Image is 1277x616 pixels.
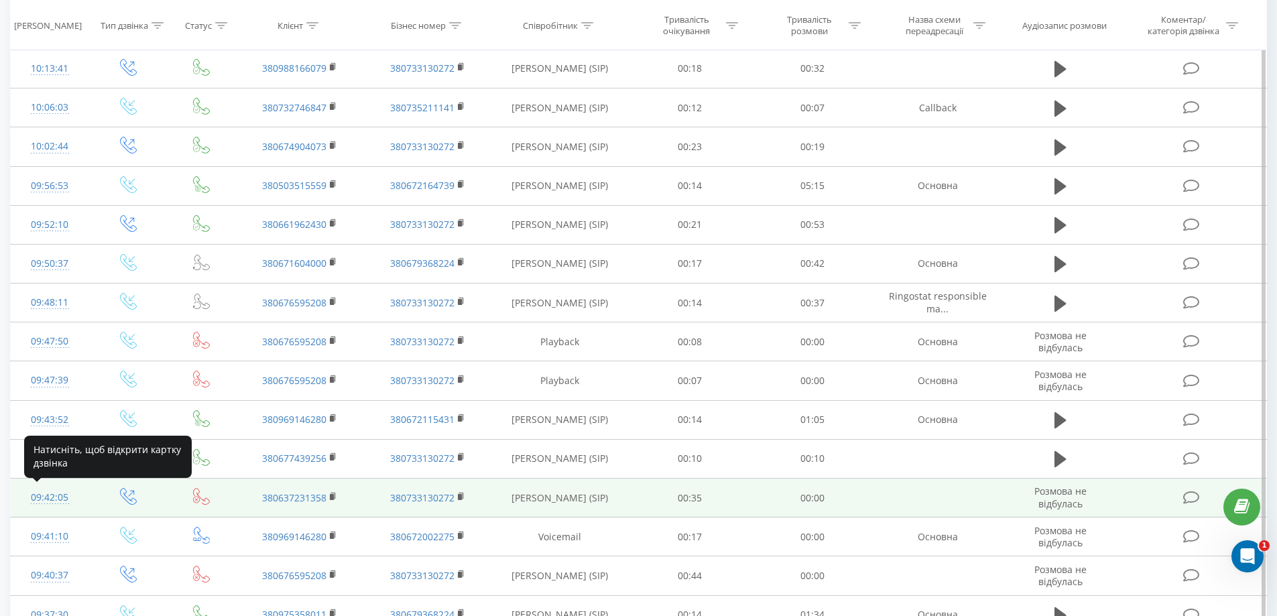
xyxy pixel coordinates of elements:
td: Основна [873,361,1001,400]
td: Основна [873,244,1001,283]
a: 380733130272 [390,452,454,465]
div: Натисніть, щоб відкрити картку дзвінка [24,436,192,478]
a: 380733130272 [390,218,454,231]
td: 00:17 [629,517,751,556]
td: Playback [491,322,629,361]
div: 09:47:50 [24,328,76,355]
div: Бізнес номер [391,19,446,31]
a: 380733130272 [390,569,454,582]
td: 00:17 [629,244,751,283]
td: 00:53 [751,205,874,244]
td: 00:00 [751,517,874,556]
a: 380676595208 [262,374,326,387]
a: 380637231358 [262,491,326,504]
td: 00:44 [629,556,751,595]
a: 380735211141 [390,101,454,114]
iframe: Intercom live chat [1231,540,1264,572]
div: Співробітник [523,19,578,31]
div: Аудіозапис розмови [1022,19,1107,31]
td: [PERSON_NAME] (SIP) [491,127,629,166]
td: 00:37 [751,284,874,322]
a: 380733130272 [390,374,454,387]
a: 380503515559 [262,179,326,192]
a: 380674904073 [262,140,326,153]
td: 00:14 [629,400,751,439]
td: 00:14 [629,284,751,322]
div: 10:13:41 [24,56,76,82]
div: 09:52:10 [24,212,76,238]
div: 09:47:39 [24,367,76,393]
td: 05:15 [751,166,874,205]
a: 380733130272 [390,335,454,348]
td: 00:21 [629,205,751,244]
div: 09:43:52 [24,407,76,433]
div: Назва схеми переадресації [898,14,970,37]
a: 380672115431 [390,413,454,426]
td: [PERSON_NAME] (SIP) [491,400,629,439]
a: 380969146280 [262,530,326,543]
a: 380988166079 [262,62,326,74]
div: 09:56:53 [24,173,76,199]
div: 10:02:44 [24,133,76,160]
td: 00:00 [751,479,874,517]
a: 380733130272 [390,491,454,504]
td: Callback [873,88,1001,127]
span: Розмова не відбулась [1034,368,1087,393]
td: [PERSON_NAME] (SIP) [491,205,629,244]
div: 10:06:03 [24,95,76,121]
td: [PERSON_NAME] (SIP) [491,166,629,205]
div: 09:50:37 [24,251,76,277]
td: 00:00 [751,556,874,595]
a: 380733130272 [390,296,454,309]
div: 09:41:10 [24,523,76,550]
td: Основна [873,322,1001,361]
td: 00:10 [629,439,751,478]
td: 00:07 [629,361,751,400]
td: Основна [873,517,1001,556]
div: Тривалість розмови [774,14,845,37]
span: Розмова не відбулась [1034,563,1087,588]
div: Клієнт [278,19,303,31]
div: 09:42:05 [24,485,76,511]
a: 380661962430 [262,218,326,231]
td: 00:32 [751,49,874,88]
td: 00:18 [629,49,751,88]
span: Розмова не відбулась [1034,485,1087,509]
div: 09:48:11 [24,290,76,316]
a: 380672002275 [390,530,454,543]
td: Playback [491,361,629,400]
td: 00:35 [629,479,751,517]
td: 00:19 [751,127,874,166]
a: 380679368224 [390,257,454,269]
td: 00:12 [629,88,751,127]
a: 380677439256 [262,452,326,465]
td: 00:23 [629,127,751,166]
span: Розмова не відбулась [1034,329,1087,354]
div: Тип дзвінка [101,19,148,31]
td: 00:42 [751,244,874,283]
td: 00:10 [751,439,874,478]
a: 380676595208 [262,569,326,582]
div: 09:40:37 [24,562,76,589]
a: 380676595208 [262,335,326,348]
a: 380672164739 [390,179,454,192]
a: 380969146280 [262,413,326,426]
a: 380733130272 [390,140,454,153]
span: Розмова не відбулась [1034,524,1087,549]
td: 00:00 [751,322,874,361]
td: Основна [873,166,1001,205]
td: [PERSON_NAME] (SIP) [491,49,629,88]
span: Ringostat responsible ma... [889,290,987,314]
td: [PERSON_NAME] (SIP) [491,244,629,283]
div: [PERSON_NAME] [14,19,82,31]
td: 00:14 [629,166,751,205]
a: 380733130272 [390,62,454,74]
td: 00:00 [751,361,874,400]
td: Voicemail [491,517,629,556]
td: 01:05 [751,400,874,439]
div: Коментар/категорія дзвінка [1144,14,1223,37]
td: [PERSON_NAME] (SIP) [491,439,629,478]
td: 00:07 [751,88,874,127]
td: Основна [873,400,1001,439]
td: [PERSON_NAME] (SIP) [491,479,629,517]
